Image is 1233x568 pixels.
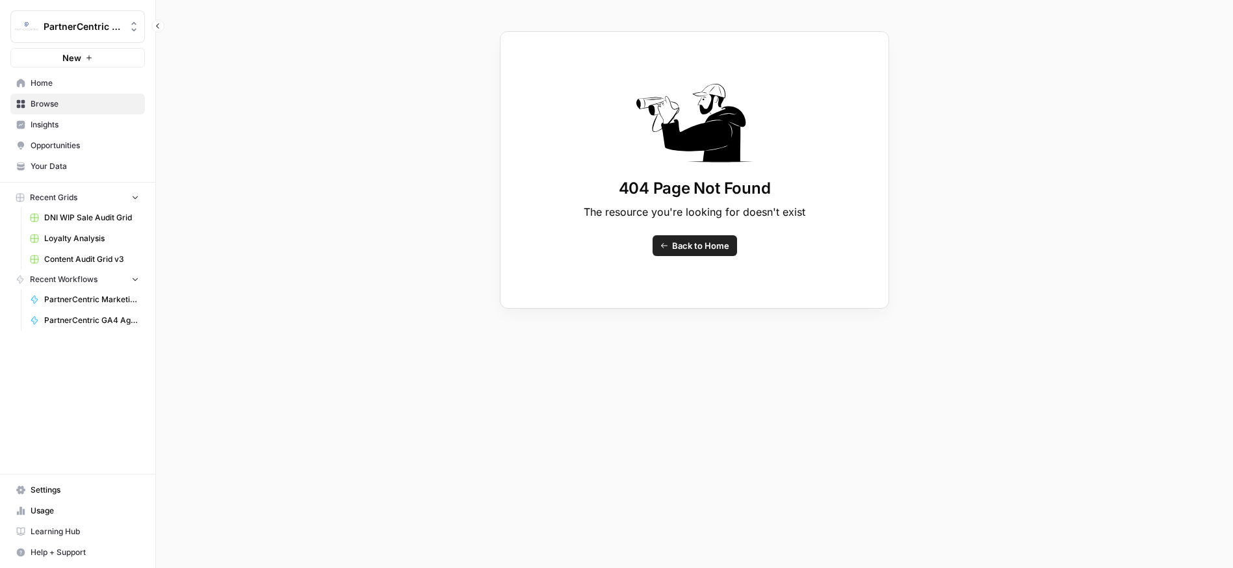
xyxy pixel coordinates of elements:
[10,94,145,114] a: Browse
[10,188,145,207] button: Recent Grids
[62,51,81,64] span: New
[31,484,139,496] span: Settings
[31,119,139,131] span: Insights
[30,192,77,203] span: Recent Grids
[10,10,145,43] button: Workspace: PartnerCentric Sales Tools
[31,526,139,537] span: Learning Hub
[10,521,145,542] a: Learning Hub
[10,542,145,563] button: Help + Support
[24,207,145,228] a: DNI WIP Sale Audit Grid
[31,77,139,89] span: Home
[653,235,737,256] a: Back to Home
[31,547,139,558] span: Help + Support
[15,15,38,38] img: PartnerCentric Sales Tools Logo
[44,233,139,244] span: Loyalty Analysis
[44,253,139,265] span: Content Audit Grid v3
[619,178,771,199] h1: 404 Page Not Found
[10,48,145,68] button: New
[10,270,145,289] button: Recent Workflows
[24,249,145,270] a: Content Audit Grid v3
[24,289,145,310] a: PartnerCentric Marketing Report Agent
[10,114,145,135] a: Insights
[10,156,145,177] a: Your Data
[31,161,139,172] span: Your Data
[24,228,145,249] a: Loyalty Analysis
[31,98,139,110] span: Browse
[30,274,97,285] span: Recent Workflows
[31,140,139,151] span: Opportunities
[584,204,805,220] p: The resource you're looking for doesn't exist
[10,500,145,521] a: Usage
[44,294,139,305] span: PartnerCentric Marketing Report Agent
[24,310,145,331] a: PartnerCentric GA4 Agent - [DATE] -Leads - SQLs
[10,135,145,156] a: Opportunities
[10,73,145,94] a: Home
[31,505,139,517] span: Usage
[672,239,729,252] span: Back to Home
[44,315,139,326] span: PartnerCentric GA4 Agent - [DATE] -Leads - SQLs
[44,212,139,224] span: DNI WIP Sale Audit Grid
[44,20,122,33] span: PartnerCentric Sales Tools
[10,480,145,500] a: Settings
